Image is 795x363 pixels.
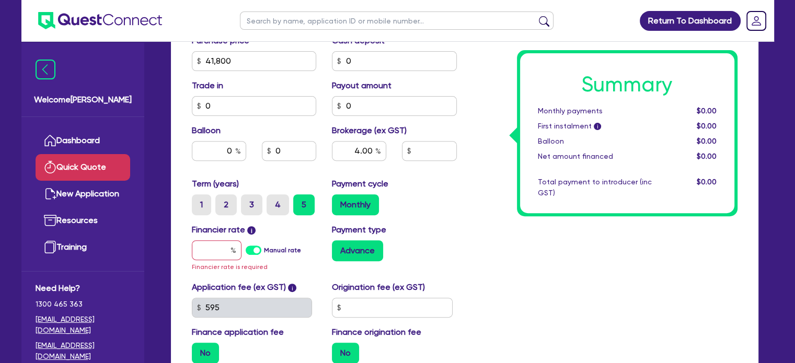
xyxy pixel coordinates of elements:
[332,326,421,338] label: Finance origination fee
[36,340,130,362] a: [EMAIL_ADDRESS][DOMAIN_NAME]
[38,12,162,29] img: quest-connect-logo-blue
[192,281,286,294] label: Application fee (ex GST)
[264,245,301,255] label: Manual rate
[332,194,379,215] label: Monthly
[44,241,56,253] img: training
[192,263,268,271] span: Financier rate is required
[34,93,132,106] span: Welcome [PERSON_NAME]
[36,60,55,79] img: icon-menu-close
[44,214,56,227] img: resources
[640,11,741,31] a: Return To Dashboard
[332,240,383,261] label: Advance
[743,7,770,34] a: Dropdown toggle
[696,122,716,130] span: $0.00
[530,121,660,132] div: First instalment
[530,151,660,162] div: Net amount financed
[36,234,130,261] a: Training
[332,281,425,294] label: Origination fee (ex GST)
[36,154,130,181] a: Quick Quote
[215,194,237,215] label: 2
[36,282,130,295] span: Need Help?
[36,314,130,336] a: [EMAIL_ADDRESS][DOMAIN_NAME]
[247,226,256,235] span: i
[192,194,211,215] label: 1
[696,107,716,115] span: $0.00
[36,127,130,154] a: Dashboard
[192,124,221,137] label: Balloon
[192,224,256,236] label: Financier rate
[192,178,239,190] label: Term (years)
[332,224,386,236] label: Payment type
[293,194,315,215] label: 5
[332,124,407,137] label: Brokerage (ex GST)
[36,207,130,234] a: Resources
[192,326,284,338] label: Finance application fee
[44,188,56,200] img: new-application
[240,11,554,30] input: Search by name, application ID or mobile number...
[696,137,716,145] span: $0.00
[332,79,391,92] label: Payout amount
[332,178,388,190] label: Payment cycle
[192,79,223,92] label: Trade in
[594,123,601,131] span: i
[288,284,296,292] span: i
[530,136,660,147] div: Balloon
[538,72,717,97] h1: Summary
[44,161,56,173] img: quick-quote
[36,181,130,207] a: New Application
[696,178,716,186] span: $0.00
[267,194,289,215] label: 4
[530,177,660,198] div: Total payment to introducer (inc GST)
[36,299,130,310] span: 1300 465 363
[530,106,660,116] div: Monthly payments
[696,152,716,160] span: $0.00
[241,194,262,215] label: 3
